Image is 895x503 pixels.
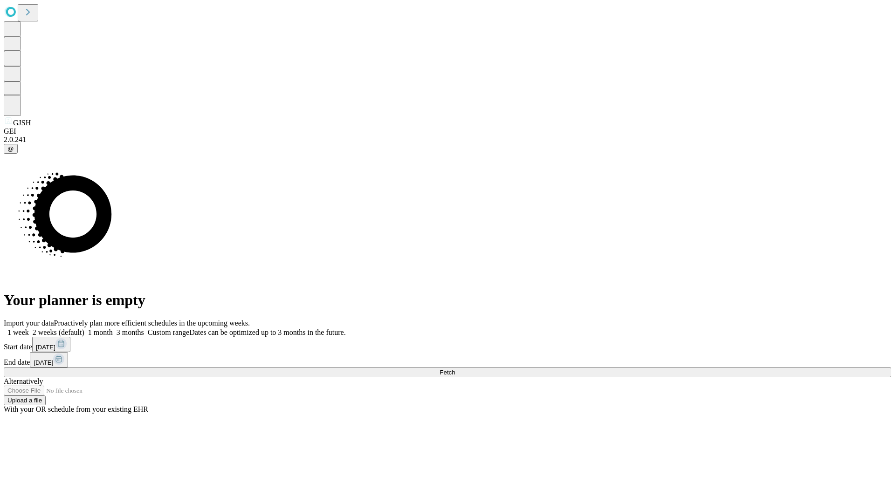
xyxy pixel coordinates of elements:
span: 2 weeks (default) [33,328,84,336]
div: GEI [4,127,891,136]
span: GJSH [13,119,31,127]
span: Custom range [148,328,189,336]
button: [DATE] [30,352,68,367]
h1: Your planner is empty [4,292,891,309]
span: Import your data [4,319,54,327]
span: @ [7,145,14,152]
span: [DATE] [36,344,55,351]
div: End date [4,352,891,367]
span: 1 month [88,328,113,336]
button: Upload a file [4,395,46,405]
span: 1 week [7,328,29,336]
span: Alternatively [4,377,43,385]
div: Start date [4,337,891,352]
button: [DATE] [32,337,70,352]
span: [DATE] [34,359,53,366]
button: @ [4,144,18,154]
span: 3 months [117,328,144,336]
span: With your OR schedule from your existing EHR [4,405,148,413]
span: Proactively plan more efficient schedules in the upcoming weeks. [54,319,250,327]
span: Dates can be optimized up to 3 months in the future. [189,328,345,336]
span: Fetch [440,369,455,376]
button: Fetch [4,367,891,377]
div: 2.0.241 [4,136,891,144]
